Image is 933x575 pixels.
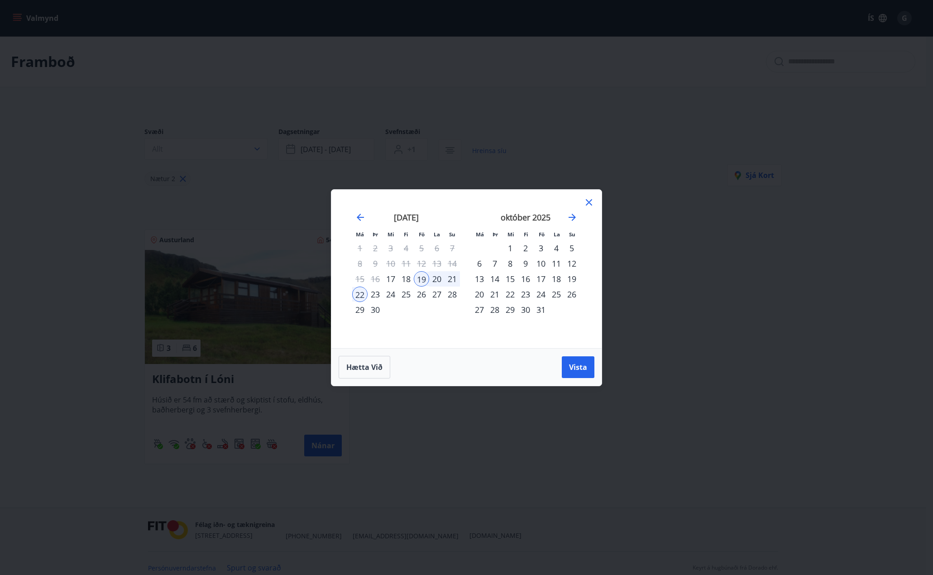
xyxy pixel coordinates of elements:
span: Hætta við [346,362,383,372]
div: 29 [502,302,518,317]
td: Choose þriðjudagur, 30. september 2025 as your check-in date. It’s available. [368,302,383,317]
small: Su [569,231,575,238]
td: Choose þriðjudagur, 21. október 2025 as your check-in date. It’s available. [487,287,502,302]
div: 4 [549,240,564,256]
div: 27 [472,302,487,317]
div: 24 [533,287,549,302]
td: Selected as start date. föstudagur, 19. september 2025 [414,271,429,287]
td: Choose sunnudagur, 19. október 2025 as your check-in date. It’s available. [564,271,579,287]
td: Not available. laugardagur, 13. september 2025 [429,256,445,271]
td: Choose þriðjudagur, 14. október 2025 as your check-in date. It’s available. [487,271,502,287]
td: Not available. þriðjudagur, 2. september 2025 [368,240,383,256]
td: Not available. fimmtudagur, 11. september 2025 [398,256,414,271]
button: Vista [562,356,594,378]
td: Selected as end date. mánudagur, 22. september 2025 [352,287,368,302]
div: 19 [414,271,429,287]
div: 10 [533,256,549,271]
strong: [DATE] [394,212,419,223]
div: Calendar [342,201,591,337]
small: Fö [419,231,425,238]
td: Selected. laugardagur, 20. september 2025 [429,271,445,287]
td: Choose fimmtudagur, 16. október 2025 as your check-in date. It’s available. [518,271,533,287]
td: Choose mánudagur, 13. október 2025 as your check-in date. It’s available. [472,271,487,287]
div: 20 [472,287,487,302]
div: 25 [549,287,564,302]
td: Choose föstudagur, 26. september 2025 as your check-in date. It’s available. [414,287,429,302]
small: Þr [493,231,498,238]
small: La [434,231,440,238]
div: 30 [368,302,383,317]
div: 31 [533,302,549,317]
small: Má [476,231,484,238]
div: 22 [352,287,368,302]
td: Choose þriðjudagur, 28. október 2025 as your check-in date. It’s available. [487,302,502,317]
td: Choose fimmtudagur, 23. október 2025 as your check-in date. It’s available. [518,287,533,302]
td: Choose laugardagur, 18. október 2025 as your check-in date. It’s available. [549,271,564,287]
div: 6 [472,256,487,271]
div: 9 [518,256,533,271]
div: 3 [533,240,549,256]
td: Choose föstudagur, 10. október 2025 as your check-in date. It’s available. [533,256,549,271]
div: 7 [487,256,502,271]
td: Choose fimmtudagur, 25. september 2025 as your check-in date. It’s available. [398,287,414,302]
td: Not available. laugardagur, 6. september 2025 [429,240,445,256]
small: Fi [404,231,408,238]
div: 28 [487,302,502,317]
small: Su [449,231,455,238]
td: Not available. föstudagur, 5. september 2025 [414,240,429,256]
td: Not available. þriðjudagur, 9. september 2025 [368,256,383,271]
td: Not available. mánudagur, 15. september 2025 [352,271,368,287]
td: Choose föstudagur, 17. október 2025 as your check-in date. It’s available. [533,271,549,287]
div: 18 [549,271,564,287]
td: Not available. þriðjudagur, 16. september 2025 [368,271,383,287]
small: Mi [388,231,394,238]
td: Choose föstudagur, 31. október 2025 as your check-in date. It’s available. [533,302,549,317]
strong: október 2025 [501,212,550,223]
small: Mi [507,231,514,238]
td: Choose miðvikudagur, 17. september 2025 as your check-in date. It’s available. [383,271,398,287]
td: Selected. sunnudagur, 21. september 2025 [445,271,460,287]
div: 14 [487,271,502,287]
td: Choose miðvikudagur, 8. október 2025 as your check-in date. It’s available. [502,256,518,271]
td: Choose fimmtudagur, 2. október 2025 as your check-in date. It’s available. [518,240,533,256]
td: Choose sunnudagur, 26. október 2025 as your check-in date. It’s available. [564,287,579,302]
td: Choose laugardagur, 4. október 2025 as your check-in date. It’s available. [549,240,564,256]
td: Not available. miðvikudagur, 3. september 2025 [383,240,398,256]
div: 25 [398,287,414,302]
div: 28 [445,287,460,302]
div: 19 [564,271,579,287]
td: Choose laugardagur, 27. september 2025 as your check-in date. It’s available. [429,287,445,302]
div: 2 [518,240,533,256]
td: Not available. föstudagur, 12. september 2025 [414,256,429,271]
td: Choose laugardagur, 11. október 2025 as your check-in date. It’s available. [549,256,564,271]
td: Choose fimmtudagur, 18. september 2025 as your check-in date. It’s available. [398,271,414,287]
div: 27 [429,287,445,302]
td: Choose laugardagur, 25. október 2025 as your check-in date. It’s available. [549,287,564,302]
div: Move forward to switch to the next month. [567,212,578,223]
div: 13 [472,271,487,287]
td: Choose sunnudagur, 28. september 2025 as your check-in date. It’s available. [445,287,460,302]
div: 24 [383,287,398,302]
div: 23 [368,287,383,302]
small: La [554,231,560,238]
td: Choose miðvikudagur, 29. október 2025 as your check-in date. It’s available. [502,302,518,317]
td: Not available. mánudagur, 8. september 2025 [352,256,368,271]
div: 22 [502,287,518,302]
div: 11 [549,256,564,271]
td: Not available. fimmtudagur, 4. september 2025 [398,240,414,256]
td: Choose fimmtudagur, 30. október 2025 as your check-in date. It’s available. [518,302,533,317]
td: Choose fimmtudagur, 9. október 2025 as your check-in date. It’s available. [518,256,533,271]
td: Choose þriðjudagur, 23. september 2025 as your check-in date. It’s available. [368,287,383,302]
td: Choose miðvikudagur, 24. september 2025 as your check-in date. It’s available. [383,287,398,302]
div: 12 [564,256,579,271]
div: 8 [502,256,518,271]
div: 18 [398,271,414,287]
td: Choose mánudagur, 27. október 2025 as your check-in date. It’s available. [472,302,487,317]
div: 17 [533,271,549,287]
div: 17 [383,271,398,287]
td: Not available. sunnudagur, 14. september 2025 [445,256,460,271]
td: Choose sunnudagur, 12. október 2025 as your check-in date. It’s available. [564,256,579,271]
div: 16 [518,271,533,287]
td: Choose þriðjudagur, 7. október 2025 as your check-in date. It’s available. [487,256,502,271]
div: 29 [352,302,368,317]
